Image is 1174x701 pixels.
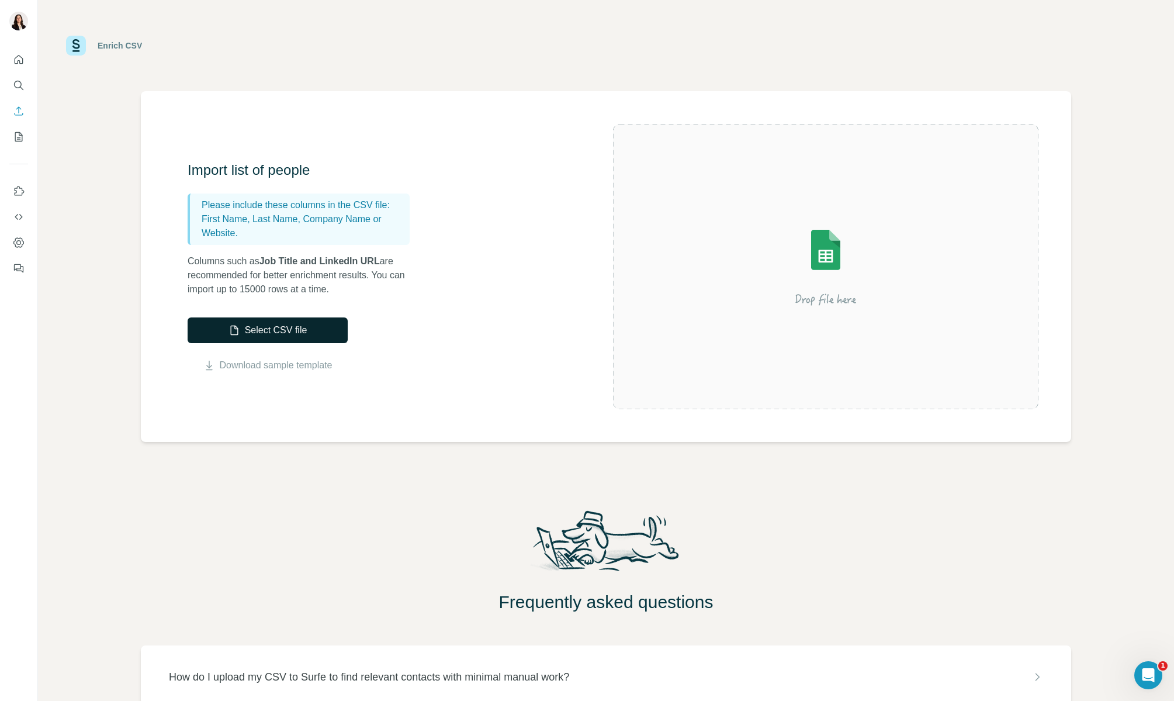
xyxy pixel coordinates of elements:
[259,256,380,266] span: Job Title and LinkedIn URL
[9,49,28,70] button: Quick start
[9,75,28,96] button: Search
[38,592,1174,613] h2: Frequently asked questions
[9,232,28,253] button: Dashboard
[9,258,28,279] button: Feedback
[9,12,28,30] img: Avatar
[188,161,421,179] h3: Import list of people
[202,198,405,212] p: Please include these columns in the CSV file:
[9,126,28,147] button: My lists
[9,181,28,202] button: Use Surfe on LinkedIn
[721,196,931,337] img: Surfe Illustration - Drop file here or select below
[169,669,569,685] p: How do I upload my CSV to Surfe to find relevant contacts with minimal manual work?
[188,254,421,296] p: Columns such as are recommended for better enrichment results. You can import up to 15000 rows at...
[220,358,333,372] a: Download sample template
[188,317,348,343] button: Select CSV file
[522,507,690,582] img: Surfe Mascot Illustration
[188,358,348,372] button: Download sample template
[98,40,142,51] div: Enrich CSV
[202,212,405,240] p: First Name, Last Name, Company Name or Website.
[1158,661,1168,671] span: 1
[9,206,28,227] button: Use Surfe API
[1134,661,1162,689] iframe: Intercom live chat
[66,36,86,56] img: Surfe Logo
[9,101,28,122] button: Enrich CSV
